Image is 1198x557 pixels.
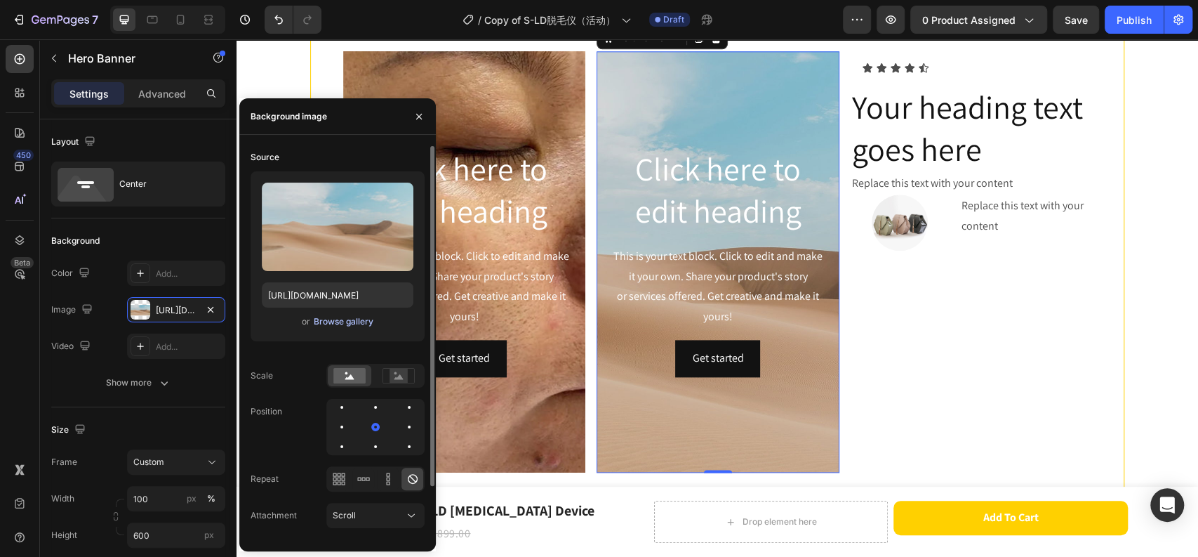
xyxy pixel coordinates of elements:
div: $699.00 [136,485,187,505]
label: Height [51,529,77,542]
div: Beta [11,257,34,268]
input: px [127,523,225,548]
label: Width [51,492,74,505]
img: preview-image [262,183,413,271]
button: 7 [6,6,105,34]
div: Color [51,264,93,283]
span: px [204,530,214,540]
span: 0 product assigned [922,13,1016,27]
span: Scroll [333,510,356,520]
h2: Click here to edit heading [371,107,591,195]
button: Save [1053,6,1099,34]
input: https://example.com/image.jpg [262,282,413,308]
div: Replace this text with your content [614,133,862,156]
div: Browse gallery [314,315,373,328]
span: Draft [663,13,684,26]
span: Save [1065,14,1088,26]
div: Get started [455,309,507,329]
div: Publish [1117,13,1152,27]
label: Frame [51,456,77,468]
iframe: Design area [237,39,1198,557]
p: 7 [92,11,98,28]
div: 450 [13,150,34,161]
button: px [203,490,220,507]
button: Add to cart [657,461,891,496]
div: Source [251,151,279,164]
div: Drop element here [505,477,580,488]
p: Settings [69,86,109,101]
div: Replace this text with your content [724,155,862,199]
div: Position [251,405,282,418]
span: Custom [133,456,164,468]
div: Center [119,168,205,200]
div: Background [51,235,100,247]
div: Scale [251,369,273,382]
div: Repeat [251,473,279,485]
p: Hero Banner [68,50,187,67]
div: [URL][DOMAIN_NAME] [156,304,197,317]
button: 0 product assigned [910,6,1047,34]
div: Attachment [251,509,297,522]
div: Layout [51,133,98,152]
div: Show more [106,376,171,390]
div: Open Intercom Messenger [1150,488,1184,522]
button: Get started [439,301,524,338]
div: Video [51,337,93,356]
div: Background image [251,110,327,123]
h2: Your heading text goes here [614,46,862,133]
h1: ViQure S-LD [MEDICAL_DATA] Device [136,461,409,482]
div: Image [51,301,95,320]
div: Add to cart [747,471,802,486]
span: or [302,313,310,330]
div: px [187,492,197,505]
button: Scroll [326,503,425,528]
p: Advanced [138,86,186,101]
span: Copy of S-LD脱毛仪（活动） [484,13,615,27]
input: px% [127,486,225,511]
div: % [207,492,215,505]
button: Show more [51,370,225,395]
button: % [183,490,200,507]
button: Browse gallery [313,315,374,329]
div: This is your text block. Click to edit and make it your own. Share your product's story or servic... [371,206,591,289]
button: Publish [1105,6,1164,34]
div: Add... [156,268,222,280]
span: / [478,13,481,27]
div: Add... [156,341,222,353]
div: $899.00 [193,486,235,504]
div: Undo/Redo [265,6,321,34]
img: image_demo.jpg [635,155,691,211]
button: Custom [127,450,225,475]
div: Size [51,421,88,440]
